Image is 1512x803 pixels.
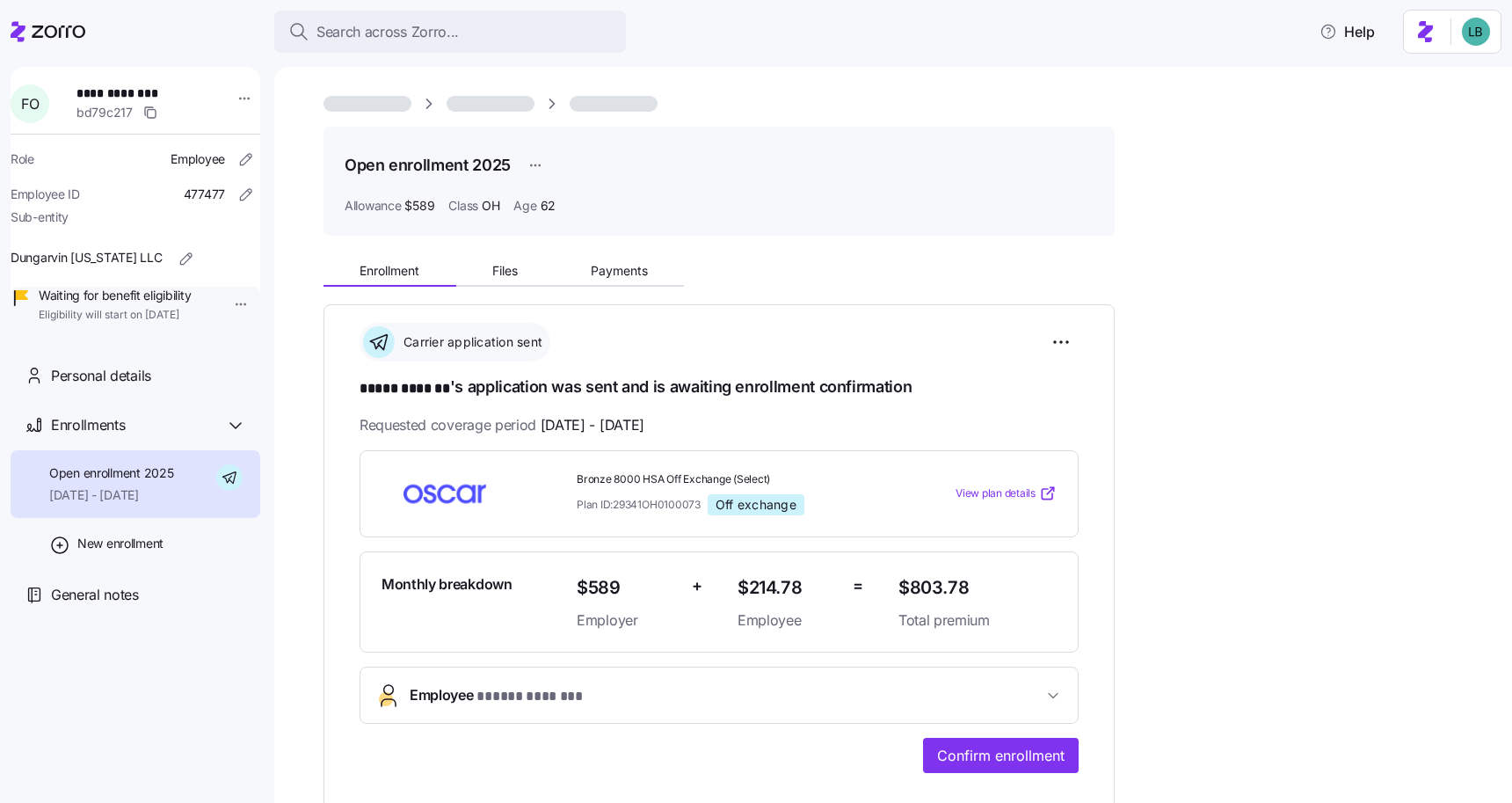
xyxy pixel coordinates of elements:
span: [DATE] - [DATE] [541,414,644,436]
span: bd79c217 [76,104,133,121]
span: Help [1319,21,1375,42]
span: Monthly breakdown [382,573,512,595]
span: Open enrollment 2025 [49,464,173,482]
span: Search across Zorro... [316,21,459,43]
a: View plan details [956,485,1057,502]
span: Employee [171,150,225,168]
span: Bronze 8000 HSA Off Exchange (Select) [577,472,884,487]
span: Personal details [51,365,151,387]
h1: 's application was sent and is awaiting enrollment confirmation [360,376,1079,400]
span: Payments [591,265,648,277]
span: Carrier application sent [398,333,542,351]
span: Allowance [345,197,401,215]
span: $589 [404,197,434,215]
span: = [853,573,863,599]
span: $589 [577,573,678,602]
button: Confirm enrollment [923,738,1079,773]
img: 55738f7c4ee29e912ff6c7eae6e0401b [1462,18,1490,46]
span: $214.78 [738,573,839,602]
h1: Open enrollment 2025 [345,154,511,176]
span: Files [492,265,518,277]
span: $803.78 [898,573,1057,602]
span: Off exchange [716,497,796,513]
span: Enrollments [51,414,125,436]
span: [DATE] - [DATE] [49,486,173,504]
span: + [692,573,702,599]
span: General notes [51,584,139,606]
span: 62 [541,197,556,215]
span: Sub-entity [11,208,69,226]
span: Eligibility will start on [DATE] [39,308,191,323]
span: View plan details [956,485,1036,502]
span: OH [482,197,499,215]
span: Age [513,197,536,215]
img: Oscar [382,473,508,514]
span: Employee ID [11,186,80,203]
span: Class [448,197,478,215]
span: Role [11,150,34,168]
span: New enrollment [77,535,164,552]
span: Employee [738,610,839,631]
button: Help [1305,14,1389,49]
span: Employer [577,610,678,631]
span: Enrollment [360,265,419,277]
span: Requested coverage period [360,414,644,436]
span: Confirm enrollment [937,745,1065,766]
span: Dungarvin [US_STATE] LLC [11,249,162,266]
button: Search across Zorro... [274,11,626,53]
span: Total premium [898,610,1057,631]
span: Waiting for benefit eligibility [39,287,191,304]
span: F O [21,97,39,111]
span: Plan ID: 29341OH0100073 [577,497,701,512]
span: 477477 [184,186,225,203]
span: Employee [410,684,583,708]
